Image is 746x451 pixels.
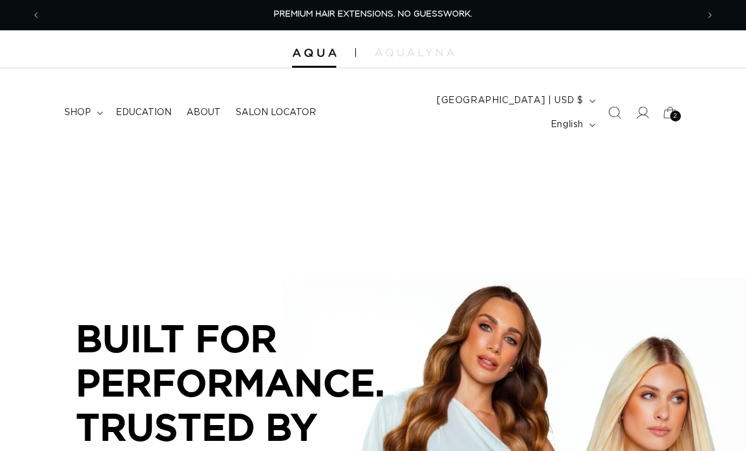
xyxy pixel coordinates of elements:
[601,99,628,127] summary: Search
[673,111,678,121] span: 2
[375,49,454,56] img: aqualyna.com
[274,10,472,18] span: PREMIUM HAIR EXTENSIONS. NO GUESSWORK.
[696,3,724,27] button: Next announcement
[108,99,179,126] a: Education
[64,107,91,118] span: shop
[228,99,324,126] a: Salon Locator
[186,107,221,118] span: About
[551,118,584,132] span: English
[57,99,108,126] summary: shop
[22,3,50,27] button: Previous announcement
[429,89,601,113] button: [GEOGRAPHIC_DATA] | USD $
[543,113,601,137] button: English
[179,99,228,126] a: About
[236,107,316,118] span: Salon Locator
[116,107,171,118] span: Education
[292,49,336,58] img: Aqua Hair Extensions
[437,94,584,108] span: [GEOGRAPHIC_DATA] | USD $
